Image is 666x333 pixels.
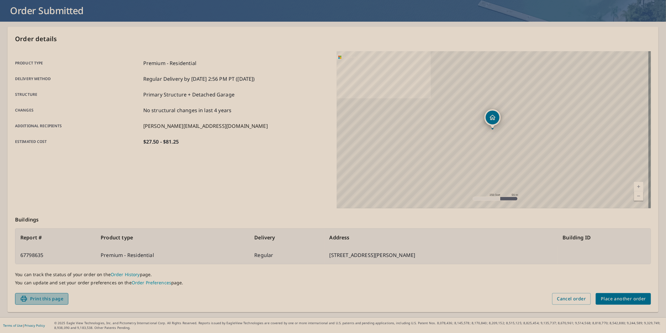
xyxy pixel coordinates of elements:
h1: Order Submitted [8,4,658,17]
button: Place another order [596,293,651,305]
span: Print this page [20,295,63,303]
p: [PERSON_NAME][EMAIL_ADDRESS][DOMAIN_NAME] [143,122,268,130]
p: You can update and set your order preferences on the page. [15,280,651,286]
p: Structure [15,91,141,98]
p: No structural changes in last 4 years [143,106,232,114]
td: 67798635 [15,246,96,264]
a: Order Preferences [132,280,171,286]
a: Terms of Use [3,323,23,328]
td: [STREET_ADDRESS][PERSON_NAME] [325,246,558,264]
a: Privacy Policy [24,323,45,328]
p: Product type [15,59,141,67]
th: Building ID [558,229,651,246]
th: Address [325,229,558,246]
span: Cancel order [557,295,586,303]
p: Additional recipients [15,122,141,130]
th: Report # [15,229,96,246]
a: Current Level 17, Zoom In [634,182,643,191]
th: Product type [96,229,249,246]
a: Current Level 17, Zoom Out [634,191,643,201]
p: Buildings [15,208,651,228]
p: Estimated cost [15,138,141,145]
p: Order details [15,34,651,44]
p: Premium - Residential [143,59,196,67]
th: Delivery [249,229,324,246]
p: Changes [15,106,141,114]
td: Premium - Residential [96,246,249,264]
p: | [3,324,45,327]
span: Place another order [601,295,646,303]
button: Print this page [15,293,68,305]
p: You can track the status of your order on the page. [15,272,651,277]
p: Regular Delivery by [DATE] 2:56 PM PT ([DATE]) [143,75,255,83]
p: Primary Structure + Detached Garage [143,91,235,98]
a: Order History [111,271,140,277]
button: Cancel order [552,293,591,305]
p: $27.50 - $81.25 [143,138,179,145]
div: Dropped pin, building 1, Residential property, 24359 W Fraser Rd Plainfield, IL 60586 [484,109,501,129]
p: © 2025 Eagle View Technologies, Inc. and Pictometry International Corp. All Rights Reserved. Repo... [54,321,663,330]
td: Regular [249,246,324,264]
p: Delivery method [15,75,141,83]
